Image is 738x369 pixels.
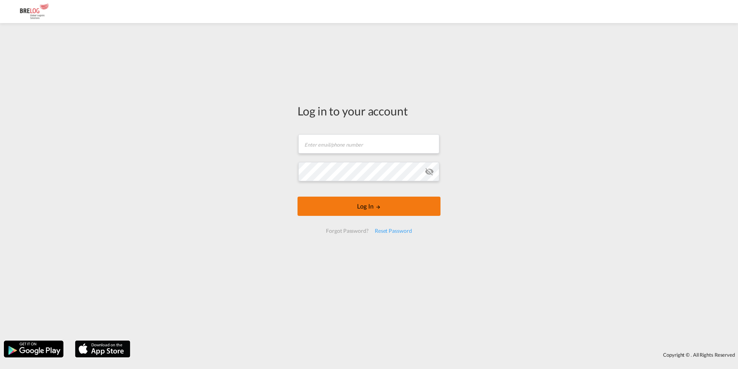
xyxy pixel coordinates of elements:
button: LOGIN [298,197,440,216]
div: Forgot Password? [323,224,371,238]
div: Copyright © . All Rights Reserved [134,348,738,361]
img: google.png [3,340,64,358]
md-icon: icon-eye-off [425,167,434,176]
div: Log in to your account [298,103,440,119]
img: apple.png [74,340,131,358]
input: Enter email/phone number [298,134,439,154]
div: Reset Password [372,224,415,238]
img: daae70a0ee2511ecb27c1fb462fa6191.png [12,3,63,20]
